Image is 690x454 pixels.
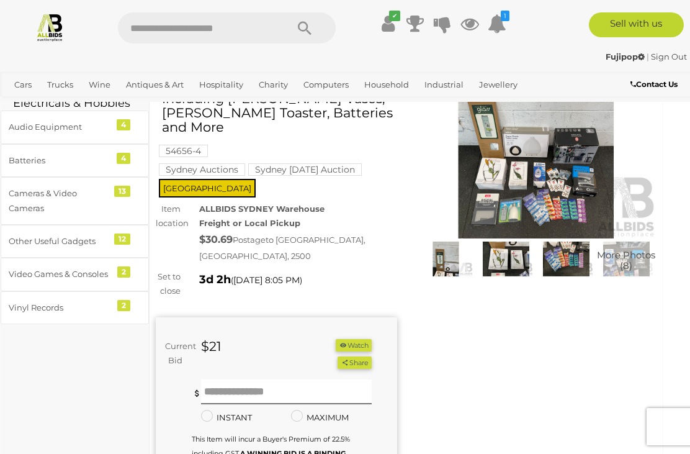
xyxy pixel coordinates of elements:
[199,218,300,228] strong: Freight or Local Pickup
[117,266,130,278] div: 2
[474,75,522,95] a: Jewellery
[379,12,397,35] a: ✔
[162,77,394,134] h1: Assorted Houshold Items, Including [PERSON_NAME] Vases, [PERSON_NAME] Toaster, Batteries and More
[298,75,354,95] a: Computers
[201,411,252,425] label: INSTANT
[389,11,400,21] i: ✔
[248,163,362,176] mark: Sydney [DATE] Auction
[9,301,111,315] div: Vinyl Records
[42,75,78,95] a: Trucks
[199,231,397,263] div: Postage
[48,95,84,116] a: Sports
[1,225,149,258] a: Other Useful Gadgets 12
[291,411,349,425] label: MAXIMUM
[9,234,111,248] div: Other Useful Gadgets
[159,145,208,157] mark: 54656-4
[419,242,473,276] img: Assorted Houshold Items, Including MAXWELL WILLIAMS Vases, RUSSELL HOBS Toaster, Batteries and More
[501,11,509,21] i: 1
[336,339,372,352] li: Watch this item
[159,179,256,197] span: [GEOGRAPHIC_DATA]
[1,111,149,143] a: Audio Equipment 4
[539,242,593,276] img: Assorted Houshold Items, Including MAXWELL WILLIAMS Vases, RUSSELL HOBS Toaster, Batteries and More
[117,300,130,311] div: 2
[9,186,111,216] div: Cameras & Video Cameras
[336,339,372,352] button: Watch
[121,75,189,95] a: Antiques & Art
[146,202,190,231] div: Item location
[248,165,362,175] a: Sydney [DATE] Auction
[274,12,336,43] button: Search
[89,95,187,116] a: [GEOGRAPHIC_DATA]
[1,291,149,324] a: Vinyl Records 2
[199,234,233,245] strong: $30.69
[479,242,533,276] img: Assorted Houshold Items, Including MAXWELL WILLIAMS Vases, RUSSELL HOBS Toaster, Batteries and More
[114,234,130,245] div: 12
[199,273,231,286] strong: 3d 2h
[13,85,137,110] h2: Household Goods, Electricals & Hobbies
[599,242,653,276] a: More Photos(8)
[606,52,645,61] strong: Fujipop
[156,339,192,368] div: Current Bid
[416,83,657,238] img: Assorted Houshold Items, Including MAXWELL WILLIAMS Vases, RUSSELL HOBS Toaster, Batteries and More
[233,275,300,286] span: [DATE] 8:05 PM
[201,338,222,354] strong: $21
[630,79,678,89] b: Contact Us
[84,75,115,95] a: Wine
[599,242,653,276] img: Assorted Houshold Items, Including MAXWELL WILLIAMS Vases, RUSSELL HOBS Toaster, Batteries and More
[35,12,65,42] img: Allbids.com.au
[597,250,655,271] span: More Photos (8)
[338,356,372,370] button: Share
[199,204,325,214] strong: ALLBIDS SYDNEY Warehouse
[488,12,506,35] a: 1
[117,153,130,164] div: 4
[199,235,365,261] span: to [GEOGRAPHIC_DATA], [GEOGRAPHIC_DATA], 2500
[114,186,130,197] div: 13
[159,165,245,175] a: Sydney Auctions
[1,144,149,177] a: Batteries 4
[359,75,414,95] a: Household
[9,153,111,168] div: Batteries
[9,95,43,116] a: Office
[231,275,302,285] span: ( )
[651,52,687,61] a: Sign Out
[9,75,37,95] a: Cars
[1,258,149,291] a: Video Games & Consoles 2
[9,120,111,134] div: Audio Equipment
[146,270,190,299] div: Set to close
[419,75,468,95] a: Industrial
[9,267,111,281] div: Video Games & Consoles
[159,146,208,156] a: 54656-4
[606,52,647,61] a: Fujipop
[254,75,293,95] a: Charity
[1,177,149,225] a: Cameras & Video Cameras 13
[647,52,649,61] span: |
[630,78,681,91] a: Contact Us
[589,12,684,37] a: Sell with us
[159,163,245,176] mark: Sydney Auctions
[117,119,130,130] div: 4
[194,75,248,95] a: Hospitality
